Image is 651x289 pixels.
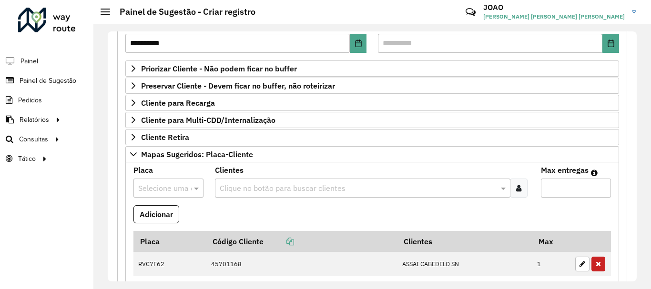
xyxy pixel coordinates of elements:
span: Mapas Sugeridos: Placa-Cliente [141,150,253,158]
em: Máximo de clientes que serão colocados na mesma rota com os clientes informados [591,169,598,177]
th: Clientes [397,231,532,251]
td: RVC7F62 [133,251,206,276]
label: Clientes [215,164,244,176]
h3: JOAO [483,3,625,12]
span: Cliente para Recarga [141,99,215,107]
span: Painel de Sugestão [20,76,76,86]
span: Pedidos [18,95,42,105]
button: Choose Date [602,34,619,53]
span: Painel [20,56,38,66]
a: Cliente para Multi-CDD/Internalização [125,112,619,128]
th: Código Cliente [206,231,397,251]
label: Placa [133,164,153,176]
button: Adicionar [133,205,179,223]
h2: Painel de Sugestão - Criar registro [110,7,255,17]
a: Copiar [264,237,294,246]
a: Priorizar Cliente - Não podem ficar no buffer [125,60,619,77]
a: Preservar Cliente - Devem ficar no buffer, não roteirizar [125,78,619,94]
td: ASSAI CABEDELO SN [397,251,532,276]
span: Cliente Retira [141,133,189,141]
th: Placa [133,231,206,251]
label: Max entregas [541,164,589,176]
button: Choose Date [350,34,366,53]
td: 45701168 [206,251,397,276]
span: [PERSON_NAME] [PERSON_NAME] [PERSON_NAME] [483,12,625,21]
span: Consultas [19,134,48,144]
span: Tático [18,154,36,164]
span: Preservar Cliente - Devem ficar no buffer, não roteirizar [141,82,335,90]
span: Cliente para Multi-CDD/Internalização [141,116,275,124]
a: Cliente Retira [125,129,619,145]
a: Cliente para Recarga [125,95,619,111]
td: 1 [532,251,570,276]
a: Contato Rápido [460,2,481,22]
a: Mapas Sugeridos: Placa-Cliente [125,146,619,162]
span: Priorizar Cliente - Não podem ficar no buffer [141,65,297,72]
th: Max [532,231,570,251]
span: Relatórios [20,115,49,125]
